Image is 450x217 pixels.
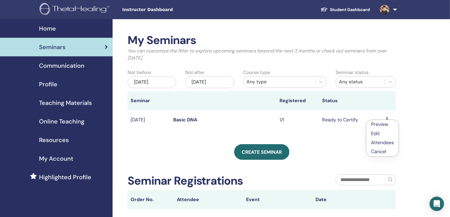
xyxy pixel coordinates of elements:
[128,91,170,110] th: Seminar
[319,110,383,130] td: Ready to Certify
[319,91,383,110] th: Status
[39,80,57,89] span: Profile
[336,69,369,76] label: Seminar status
[128,190,174,209] th: Order No.
[371,121,388,127] a: Preview
[39,154,73,163] span: My Account
[185,69,205,76] label: Not after
[277,110,319,130] td: 1/1
[321,7,328,12] img: graduation-cap-white.svg
[39,43,65,52] span: Seminars
[39,173,91,182] span: Highlighted Profile
[128,34,396,47] h2: My Seminars
[316,4,375,15] a: Student Dashboard
[174,190,243,209] th: Attendee
[128,110,170,130] td: [DATE]
[128,69,151,76] label: Not before
[277,91,319,110] th: Registered
[242,149,282,155] span: Create seminar
[371,148,394,155] p: Cancel
[185,76,234,88] div: [DATE]
[243,190,313,209] th: Event
[122,7,212,13] span: Instructor Dashboard
[39,98,92,107] span: Teaching Materials
[313,190,382,209] th: Date
[39,61,84,70] span: Communication
[380,5,389,14] img: default.jpg
[339,78,382,85] div: Any status
[128,47,396,62] p: You can customize the filter to explore upcoming seminars beyond the next 3 months or check out s...
[39,24,56,33] span: Home
[40,3,111,16] img: logo.png
[371,130,380,137] a: Edit
[128,76,177,88] div: [DATE]
[39,135,69,144] span: Resources
[39,117,84,126] span: Online Teaching
[371,139,394,146] a: Attendees
[128,174,243,188] h2: Seminar Registrations
[173,117,197,123] a: Basic DNA
[430,197,444,211] div: Open Intercom Messenger
[234,144,289,160] a: Create seminar
[243,69,270,76] label: Course type
[246,78,312,85] div: Any type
